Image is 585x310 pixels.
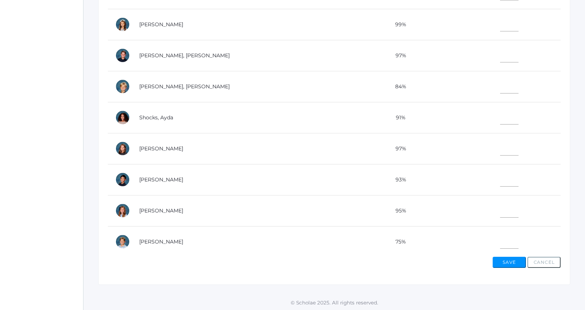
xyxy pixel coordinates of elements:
a: Shocks, Ayda [139,114,173,121]
a: [PERSON_NAME] [139,145,183,152]
a: [PERSON_NAME] [139,21,183,28]
td: 97% [343,40,452,71]
div: Reagan Reynolds [115,17,130,32]
td: 93% [343,164,452,195]
button: Cancel [527,257,561,268]
a: [PERSON_NAME], [PERSON_NAME] [139,52,230,59]
td: 91% [343,102,452,133]
div: Matteo Soratorio [115,172,130,187]
a: [PERSON_NAME] [139,207,183,214]
td: 95% [343,195,452,226]
div: Zade Wilson [115,234,130,249]
div: Ryder Roberts [115,48,130,63]
div: Ayla Smith [115,141,130,156]
td: 75% [343,226,452,257]
td: 99% [343,9,452,40]
td: 97% [343,133,452,164]
button: Save [493,257,526,268]
div: Arielle White [115,203,130,218]
p: © Scholae 2025. All rights reserved. [83,299,585,306]
a: [PERSON_NAME] [139,176,183,183]
div: Ayda Shocks [115,110,130,125]
a: [PERSON_NAME], [PERSON_NAME] [139,83,230,90]
a: [PERSON_NAME] [139,238,183,245]
td: 84% [343,71,452,102]
div: Levi Sergey [115,79,130,94]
